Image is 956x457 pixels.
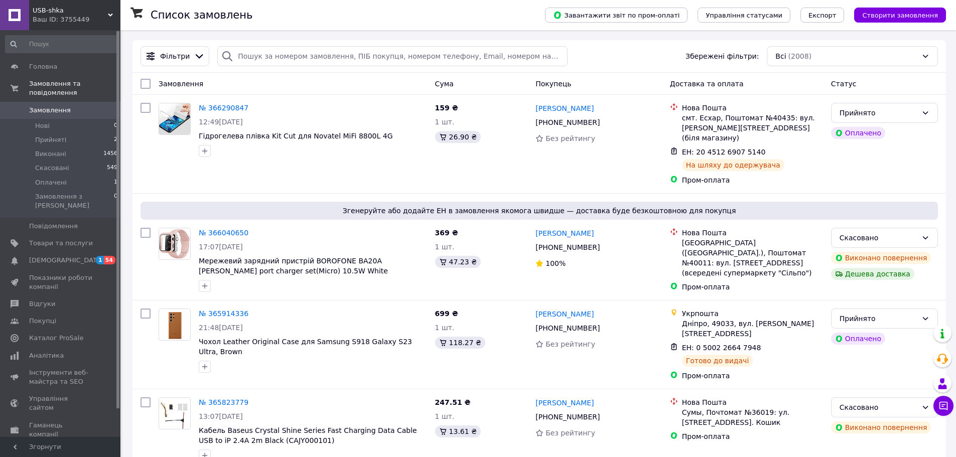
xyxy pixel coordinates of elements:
[435,398,471,406] span: 247.51 ₴
[545,134,595,142] span: Без рейтингу
[831,80,857,88] span: Статус
[159,80,203,88] span: Замовлення
[808,12,837,19] span: Експорт
[199,398,248,406] a: № 365823779
[775,51,786,61] span: Всі
[199,426,417,444] a: Кабель Baseus Crystal Shine Series Fast Charging Data Cable USB to iP 2.4A 2m Black (CAJY000101)
[104,256,115,264] span: 54
[533,240,602,254] div: [PHONE_NUMBER]
[800,8,845,23] button: Експорт
[435,310,458,318] span: 699 ₴
[29,317,56,326] span: Покупці
[199,243,243,251] span: 17:07[DATE]
[29,421,93,439] span: Гаманець компанії
[545,429,595,437] span: Без рейтингу
[29,299,55,309] span: Відгуки
[831,421,931,433] div: Виконано повернення
[682,228,823,238] div: Нова Пошта
[199,257,388,275] a: Мережевий зарядний пристрій BOROFONE BA20A [PERSON_NAME] port charger set(Micro) 10.5W White
[682,103,823,113] div: Нова Пошта
[682,113,823,143] div: смт. Есхар, Поштомат №40435: вул. [PERSON_NAME][STREET_ADDRESS] (біля магазину)
[682,344,761,352] span: ЕН: 0 5002 2664 7948
[435,80,454,88] span: Cума
[160,309,190,340] img: Фото товару
[788,52,812,60] span: (2008)
[535,309,594,319] a: [PERSON_NAME]
[682,397,823,407] div: Нова Пошта
[682,175,823,185] div: Пром-оплата
[159,309,191,341] a: Фото товару
[35,164,69,173] span: Скасовані
[831,127,885,139] div: Оплачено
[159,228,191,260] a: Фото товару
[35,149,66,159] span: Виконані
[114,192,117,210] span: 0
[435,118,455,126] span: 1 шт.
[199,412,243,420] span: 13:07[DATE]
[199,104,248,112] a: № 366290847
[29,222,78,231] span: Повідомлення
[199,132,393,140] span: Гідрогелева плівка Kit Cut для Novatel MiFi 8800L 4G
[545,8,688,23] button: Завантажити звіт по пром-оплаті
[535,80,571,88] span: Покупець
[682,407,823,427] div: Сумы, Почтомат №36019: ул. [STREET_ADDRESS]. Кошик
[682,431,823,441] div: Пром-оплата
[159,228,190,259] img: Фото товару
[159,397,191,429] a: Фото товару
[199,118,243,126] span: 12:49[DATE]
[553,11,679,20] span: Завантажити звіт по пром-оплаті
[682,282,823,292] div: Пром-оплата
[682,371,823,381] div: Пром-оплата
[533,115,602,129] div: [PHONE_NUMBER]
[435,324,455,332] span: 1 шт.
[831,268,914,280] div: Дешева доставка
[533,410,602,424] div: [PHONE_NUMBER]
[29,62,57,71] span: Головна
[545,340,595,348] span: Без рейтингу
[545,259,566,267] span: 100%
[435,131,481,143] div: 26.90 ₴
[682,148,766,156] span: ЕН: 20 4512 6907 5140
[682,159,784,171] div: На шляху до одержувача
[159,103,190,134] img: Фото товару
[435,412,455,420] span: 1 шт.
[831,333,885,345] div: Оплачено
[151,9,252,21] h1: Список замовлень
[933,396,953,416] button: Чат з покупцем
[854,8,946,23] button: Створити замовлення
[535,228,594,238] a: [PERSON_NAME]
[435,256,481,268] div: 47.23 ₴
[435,104,458,112] span: 159 ₴
[103,149,117,159] span: 1456
[199,229,248,237] a: № 366040650
[29,106,71,115] span: Замовлення
[682,319,823,339] div: Дніпро, 49033, вул. [PERSON_NAME][STREET_ADDRESS]
[114,135,117,144] span: 2
[844,11,946,19] a: Створити замовлення
[35,135,66,144] span: Прийняті
[29,394,93,412] span: Управління сайтом
[5,35,118,53] input: Пошук
[840,107,917,118] div: Прийнято
[535,398,594,408] a: [PERSON_NAME]
[29,273,93,291] span: Показники роботи компанії
[682,238,823,278] div: [GEOGRAPHIC_DATA] ([GEOGRAPHIC_DATA].), Поштомат №40011: вул. [STREET_ADDRESS] (всередені суперма...
[435,337,485,349] div: 118.27 ₴
[96,256,104,264] span: 1
[199,324,243,332] span: 21:48[DATE]
[435,229,458,237] span: 369 ₴
[35,178,67,187] span: Оплачені
[114,178,117,187] span: 1
[107,164,117,173] span: 549
[35,192,114,210] span: Замовлення з [PERSON_NAME]
[535,103,594,113] a: [PERSON_NAME]
[35,121,50,130] span: Нові
[29,256,103,265] span: [DEMOGRAPHIC_DATA]
[682,309,823,319] div: Укрпошта
[199,338,412,356] a: Чохол Leather Original Case для Samsung S918 Galaxy S23 Ultra, Brown
[706,12,782,19] span: Управління статусами
[831,252,931,264] div: Виконано повернення
[29,239,93,248] span: Товари та послуги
